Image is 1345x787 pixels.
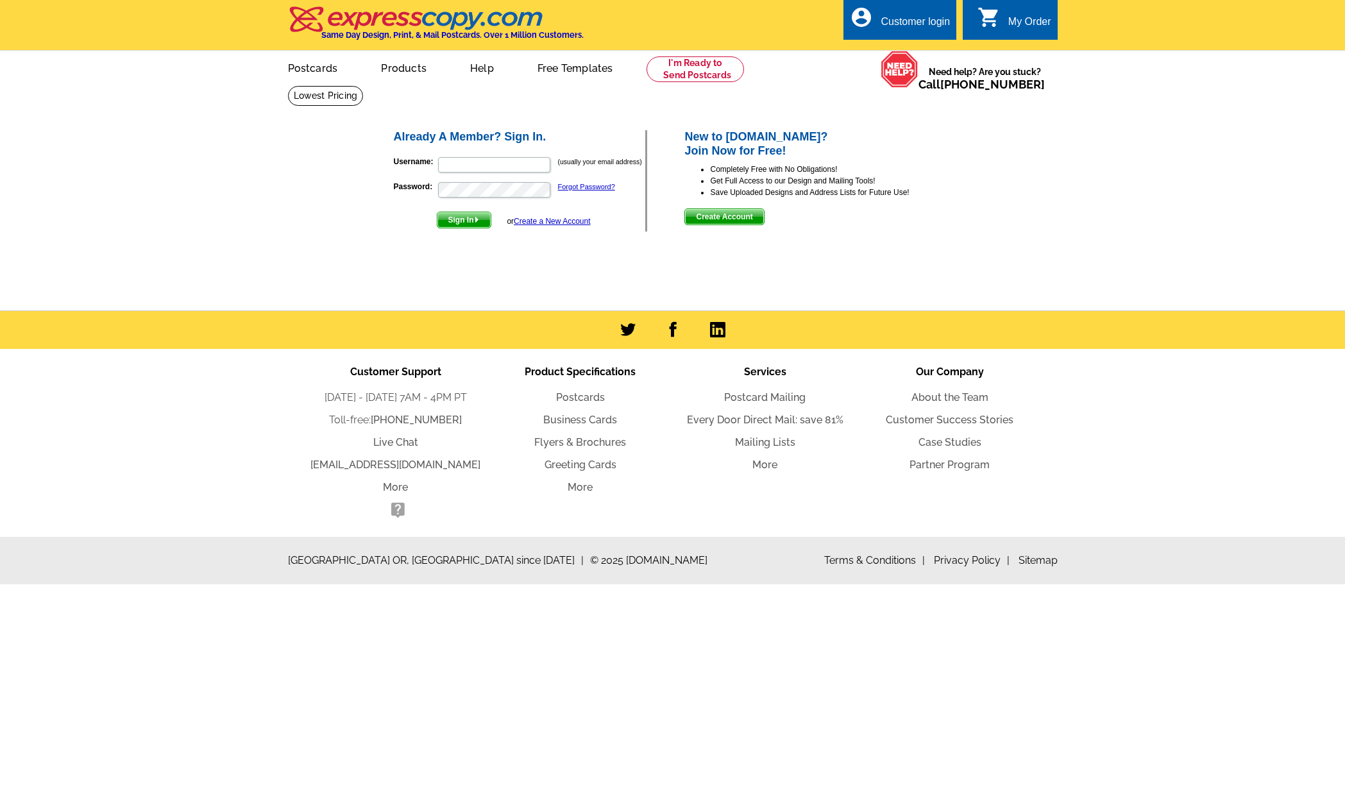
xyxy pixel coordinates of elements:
[977,6,1001,29] i: shopping_cart
[1019,554,1058,566] a: Sitemap
[525,366,636,378] span: Product Specifications
[850,14,950,30] a: account_circle Customer login
[558,158,642,165] small: (usually your email address)
[977,14,1051,30] a: shopping_cart My Order
[744,366,786,378] span: Services
[394,156,437,167] label: Username:
[507,216,590,227] div: or
[360,52,447,82] a: Products
[940,78,1045,91] a: [PHONE_NUMBER]
[437,212,491,228] button: Sign In
[918,78,1045,91] span: Call
[710,187,953,198] li: Save Uploaded Designs and Address Lists for Future Use!
[321,30,584,40] h4: Same Day Design, Print, & Mail Postcards. Over 1 Million Customers.
[288,553,584,568] span: [GEOGRAPHIC_DATA] OR, [GEOGRAPHIC_DATA] since [DATE]
[916,366,984,378] span: Our Company
[824,554,925,566] a: Terms & Conditions
[394,130,646,144] h2: Already A Member? Sign In.
[267,52,359,82] a: Postcards
[918,436,981,448] a: Case Studies
[288,15,584,40] a: Same Day Design, Print, & Mail Postcards. Over 1 Million Customers.
[850,6,873,29] i: account_circle
[934,554,1010,566] a: Privacy Policy
[881,16,950,34] div: Customer login
[303,390,488,405] li: [DATE] - [DATE] 7AM - 4PM PT
[684,130,953,158] h2: New to [DOMAIN_NAME]? Join Now for Free!
[911,391,988,403] a: About the Team
[1008,16,1051,34] div: My Order
[534,436,626,448] a: Flyers & Brochures
[517,52,634,82] a: Free Templates
[752,459,777,471] a: More
[909,459,990,471] a: Partner Program
[710,164,953,175] li: Completely Free with No Obligations!
[545,459,616,471] a: Greeting Cards
[514,217,590,226] a: Create a New Account
[373,436,418,448] a: Live Chat
[394,181,437,192] label: Password:
[543,414,617,426] a: Business Cards
[590,553,707,568] span: © 2025 [DOMAIN_NAME]
[558,183,615,190] a: Forgot Password?
[450,52,514,82] a: Help
[724,391,806,403] a: Postcard Mailing
[918,65,1051,91] span: Need help? Are you stuck?
[371,414,462,426] a: [PHONE_NUMBER]
[350,366,441,378] span: Customer Support
[687,414,843,426] a: Every Door Direct Mail: save 81%
[383,481,408,493] a: More
[886,414,1013,426] a: Customer Success Stories
[568,481,593,493] a: More
[474,217,480,223] img: button-next-arrow-white.png
[684,208,764,225] button: Create Account
[310,459,480,471] a: [EMAIL_ADDRESS][DOMAIN_NAME]
[735,436,795,448] a: Mailing Lists
[685,209,763,224] span: Create Account
[556,391,605,403] a: Postcards
[303,412,488,428] li: Toll-free:
[881,51,918,88] img: help
[710,175,953,187] li: Get Full Access to our Design and Mailing Tools!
